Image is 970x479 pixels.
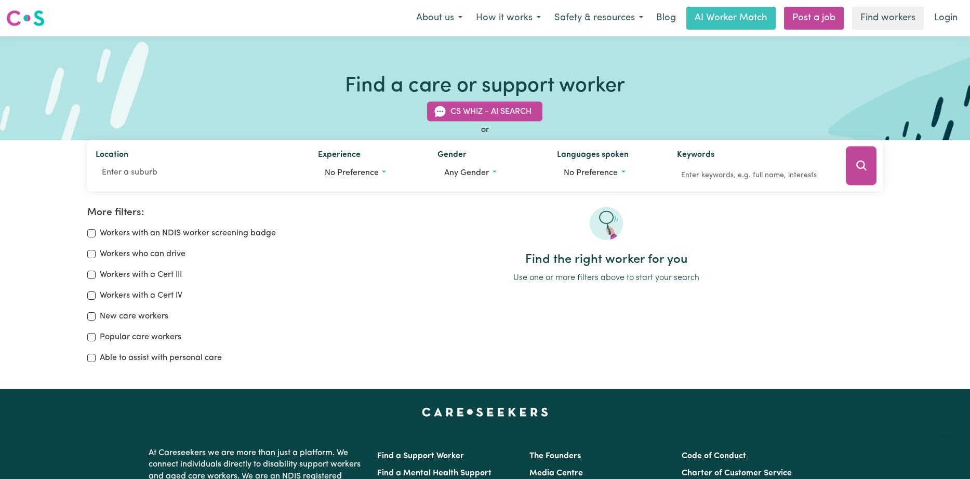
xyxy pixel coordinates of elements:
label: Workers who can drive [100,248,185,260]
label: Workers with an NDIS worker screening badge [100,227,276,239]
label: Workers with a Cert III [100,269,182,281]
a: Find a Support Worker [377,452,464,460]
h2: Find the right worker for you [329,252,883,268]
button: Worker experience options [318,163,421,183]
input: Enter keywords, e.g. full name, interests [677,167,831,183]
span: Any gender [444,169,489,177]
label: Experience [318,149,361,163]
button: Worker gender preference [437,163,540,183]
a: Blog [650,7,682,30]
label: Languages spoken [557,149,629,163]
p: Use one or more filters above to start your search [329,272,883,284]
button: Search [846,147,876,185]
a: Media Centre [529,469,583,477]
a: Careseekers logo [6,6,45,30]
label: Location [96,149,128,163]
button: About us [409,7,469,29]
label: Able to assist with personal care [100,352,222,364]
iframe: Button to launch messaging window [928,437,962,471]
a: AI Worker Match [686,7,776,30]
label: New care workers [100,310,168,323]
button: CS Whiz - AI Search [427,102,542,122]
a: Careseekers home page [422,408,548,416]
label: Popular care workers [100,331,181,343]
a: Code of Conduct [682,452,746,460]
input: Enter a suburb [96,163,301,182]
h1: Find a care or support worker [345,74,625,99]
label: Gender [437,149,467,163]
img: Careseekers logo [6,9,45,28]
h2: More filters: [87,207,317,219]
label: Keywords [677,149,714,163]
a: Charter of Customer Service [682,469,792,477]
span: No preference [325,169,379,177]
span: No preference [564,169,618,177]
a: Post a job [784,7,844,30]
button: Worker language preferences [557,163,660,183]
label: Workers with a Cert IV [100,289,182,302]
div: or [87,124,883,136]
a: The Founders [529,452,581,460]
button: Safety & resources [548,7,650,29]
button: How it works [469,7,548,29]
a: Find workers [852,7,924,30]
a: Login [928,7,964,30]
